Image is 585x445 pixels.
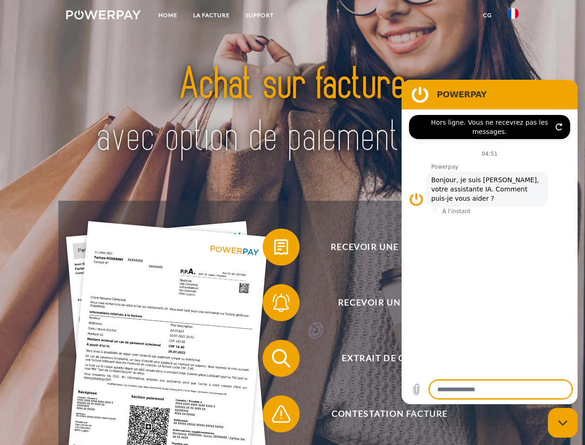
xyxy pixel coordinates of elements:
[475,7,500,24] a: CG
[508,8,519,19] img: fr
[276,284,503,321] span: Recevoir un rappel?
[276,340,503,377] span: Extrait de compte
[270,347,293,370] img: qb_search.svg
[151,7,185,24] a: Home
[263,284,503,321] button: Recevoir un rappel?
[270,235,293,259] img: qb_bill.svg
[548,408,578,438] iframe: Bouton de lancement de la fenêtre de messagerie, conversation en cours
[263,229,503,266] button: Recevoir une facture ?
[238,7,282,24] a: Support
[66,10,141,19] img: logo-powerpay-white.svg
[88,44,497,178] img: title-powerpay_fr.svg
[270,291,293,314] img: qb_bell.svg
[276,229,503,266] span: Recevoir une facture ?
[270,402,293,426] img: qb_warning.svg
[185,7,238,24] a: LA FACTURE
[263,340,503,377] button: Extrait de compte
[276,395,503,432] span: Contestation Facture
[263,395,503,432] button: Contestation Facture
[402,80,578,404] iframe: Fenêtre de messagerie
